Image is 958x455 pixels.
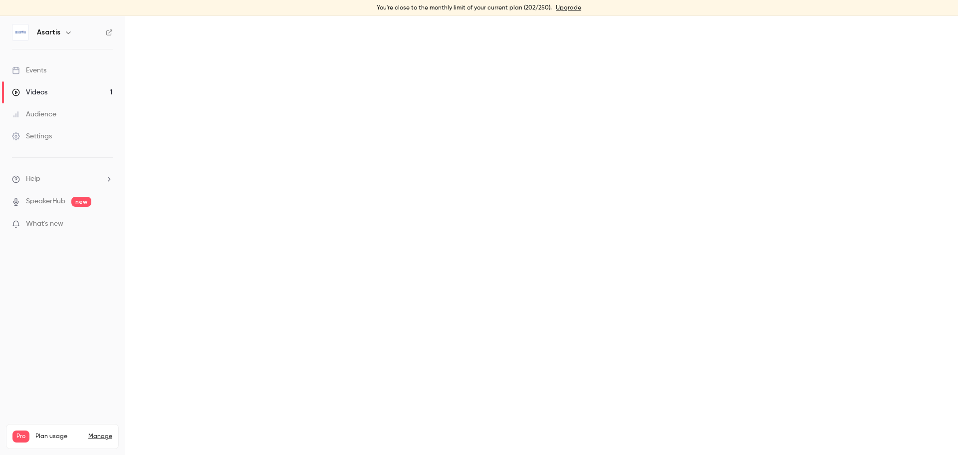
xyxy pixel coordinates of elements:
a: SpeakerHub [26,196,65,207]
iframe: Noticeable Trigger [101,220,113,229]
a: Upgrade [556,4,581,12]
span: new [71,197,91,207]
span: Help [26,174,40,184]
div: Events [12,65,46,75]
div: Settings [12,131,52,141]
img: Asartis [12,24,28,40]
div: Videos [12,87,47,97]
span: What's new [26,219,63,229]
a: Manage [88,433,112,441]
h6: Asartis [37,27,60,37]
span: Plan usage [35,433,82,441]
div: Audience [12,109,56,119]
span: Pro [12,431,29,443]
li: help-dropdown-opener [12,174,113,184]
